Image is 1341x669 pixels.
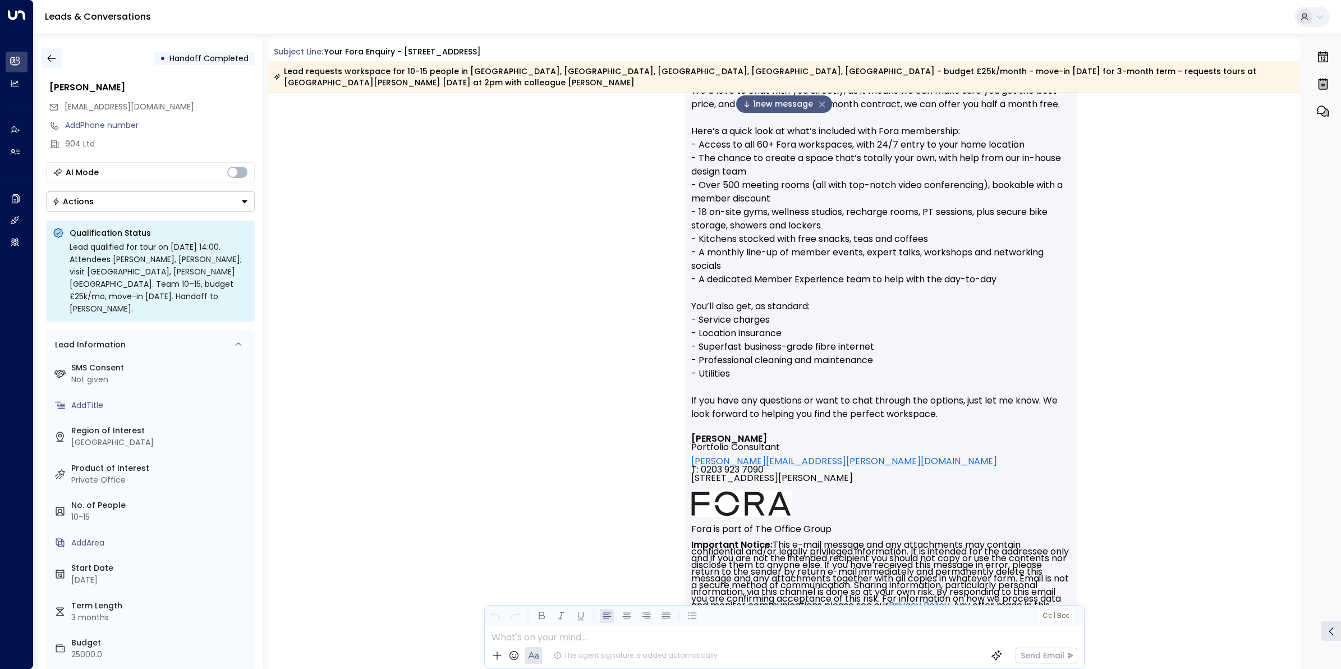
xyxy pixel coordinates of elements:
label: Start Date [71,562,250,574]
div: Not given [71,374,250,386]
div: 3 months [71,612,250,624]
button: Cc|Bcc [1037,611,1073,621]
div: AddPhone number [65,120,255,131]
span: Portfolio Consultant [691,443,780,451]
img: AIorK4ysLkpAD1VLoJghiceWoVRmgk1XU2vrdoLkeDLGAFfv_vh6vnfJOA1ilUWLDOVq3gZTs86hLsHm3vG- [691,491,792,517]
div: Lead requests workspace for 10-15 people in [GEOGRAPHIC_DATA], [GEOGRAPHIC_DATA], [GEOGRAPHIC_DAT... [274,66,1294,88]
div: AddTitle [71,400,250,411]
div: Actions [52,196,94,207]
label: Term Length [71,600,250,612]
button: Undo [488,609,502,623]
span: [STREET_ADDRESS][PERSON_NAME] [691,474,853,491]
span: rkbrainch@live.co.uk [65,101,194,113]
a: [PERSON_NAME][EMAIL_ADDRESS][PERSON_NAME][DOMAIN_NAME] [691,457,997,465]
a: Privacy Policy [889,602,949,609]
a: Leads & Conversations [45,10,151,23]
div: Private Office [71,474,250,486]
div: The agent signature is added automatically [554,650,718,661]
span: | [1053,612,1055,620]
div: • [160,48,166,68]
button: Redo [508,609,522,623]
span: [EMAIL_ADDRESS][DOMAIN_NAME] [65,101,194,112]
div: Lead Information [51,339,126,351]
strong: Important Notice: [691,538,773,551]
div: 904 Ltd [65,138,255,150]
label: Product of Interest [71,462,250,474]
label: Region of Interest [71,425,250,437]
div: Lead qualified for tour on [DATE] 14:00. Attendees [PERSON_NAME], [PERSON_NAME]; visit [GEOGRAPHI... [70,241,248,315]
label: No. of People [71,500,250,511]
label: SMS Consent [71,362,250,374]
span: Handoff Completed [169,53,249,64]
label: Budget [71,637,250,649]
div: [GEOGRAPHIC_DATA] [71,437,250,448]
span: T: 0203 923 7090 [691,465,764,474]
div: 1new message [736,95,832,113]
font: [PERSON_NAME] [691,432,767,445]
font: Fora is part of The Office Group [691,523,832,535]
span: 1 new message [743,98,813,110]
font: This e-mail message and any attachments may contain confidential and/or legally privileged inform... [691,538,1071,652]
div: Button group with a nested menu [46,191,255,212]
div: [PERSON_NAME] [49,81,255,94]
span: Cc Bcc [1042,612,1069,620]
span: Subject Line: [274,46,323,57]
div: AI Mode [66,167,99,178]
div: Signature [691,434,1071,649]
div: 25000.0 [71,649,250,661]
div: Your Fora Enquiry - [STREET_ADDRESS] [324,46,481,58]
button: Actions [46,191,255,212]
div: [DATE] [71,574,250,586]
p: Qualification Status [70,227,248,239]
div: AddArea [71,537,250,549]
div: 10-15 [71,511,250,523]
